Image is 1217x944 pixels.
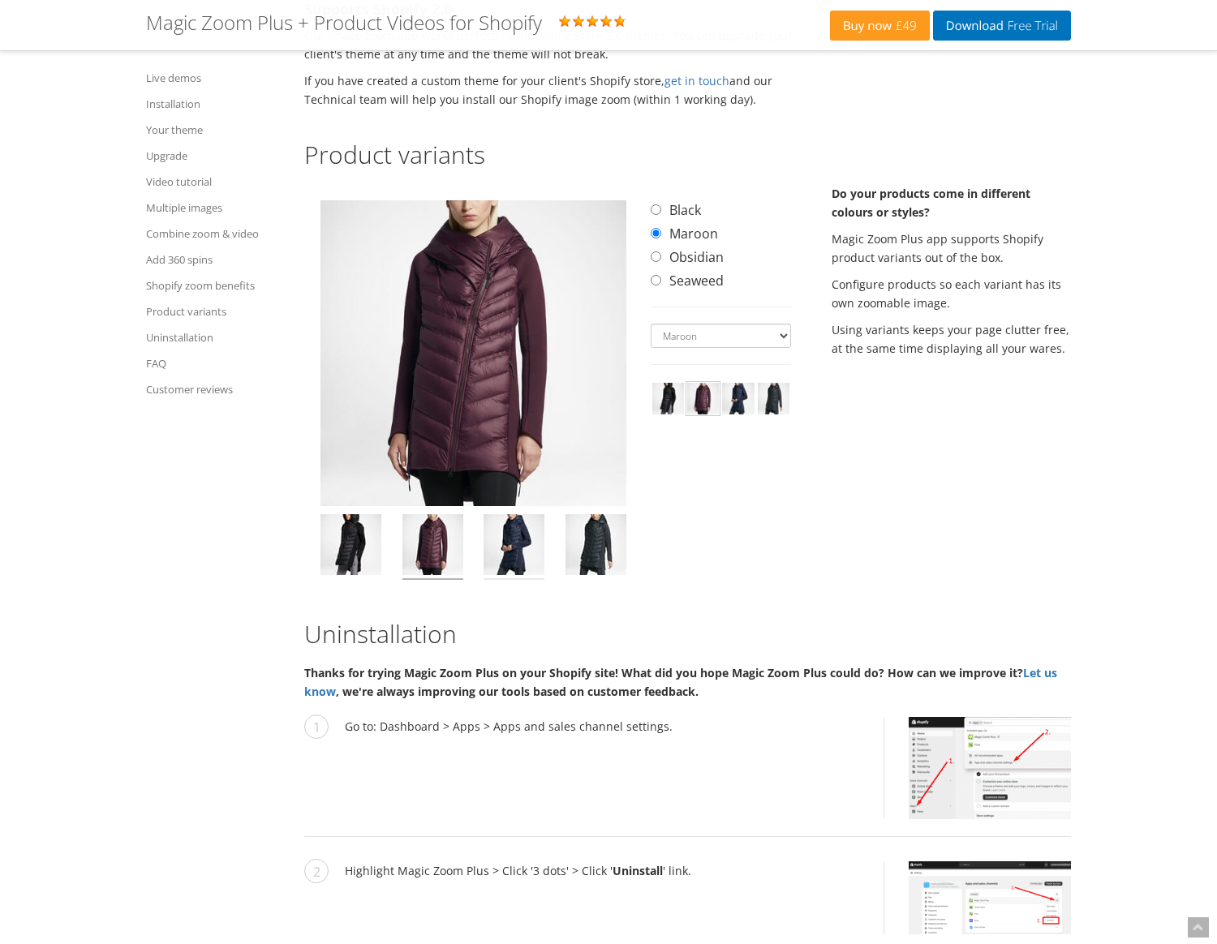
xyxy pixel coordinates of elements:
[687,383,719,414] img: Maroon
[832,275,1071,312] p: Configure products so each variant has its own zoomable image.
[304,620,1071,647] h2: Uninstallation
[320,514,381,580] img: Magic Zoom Plus + Product Videos for Shopify
[146,12,542,33] h1: Magic Zoom Plus + Product Videos for Shopify
[830,11,930,41] a: Buy now£49
[722,383,754,414] img: Obsidian
[613,863,663,878] strong: Uninstall
[304,717,1071,837] li: Go to: Dashboard > Apps > Apps and sales channel settings.
[304,665,1057,699] b: Thanks for trying Magic Zoom Plus on your Shopify site! What did you hope Magic Zoom Plus could d...
[304,141,1071,168] h2: Product variants
[884,717,1071,819] a: Open the Apps and Sales channels page
[304,665,1057,699] a: Let us know
[651,224,791,243] label: Maroon
[652,383,684,414] img: Black
[651,275,661,285] input: Seaweed
[651,251,661,262] input: Obsidian
[832,320,1071,358] p: Using variants keeps your page clutter free, at the same time displaying all your wares.
[651,200,791,220] label: Black
[304,71,807,109] p: If you have created a custom theme for your client's Shopify store, and our Technical team will h...
[909,861,1071,934] img: Click the Uninstall link
[651,271,791,290] label: Seaweed
[664,73,729,88] a: get in touch
[832,186,1030,220] strong: Do your products come in different colours or styles?
[565,514,626,580] img: Magic Zoom Plus + Product Videos for Shopify
[933,11,1071,41] a: DownloadFree Trial
[651,204,661,215] input: Black
[651,247,791,267] label: Obsidian
[651,228,661,238] input: Maroon
[320,344,626,359] a: Magic Zoom Plus + Product Videos for Shopify
[884,861,1071,934] a: Click the Uninstall link
[892,19,917,32] span: £49
[909,717,1071,819] img: Open the Apps and Sales channels page
[832,230,1071,267] p: Magic Zoom Plus app supports Shopify product variants out of the box.
[402,514,463,580] img: Magic Zoom Plus + Product Videos for Shopify
[320,200,626,506] img: Magic Zoom Plus + Product Videos for Shopify
[1004,19,1058,32] span: Free Trial
[758,383,789,414] img: Seaweed
[484,514,544,580] img: Magic Zoom Plus + Product Videos for Shopify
